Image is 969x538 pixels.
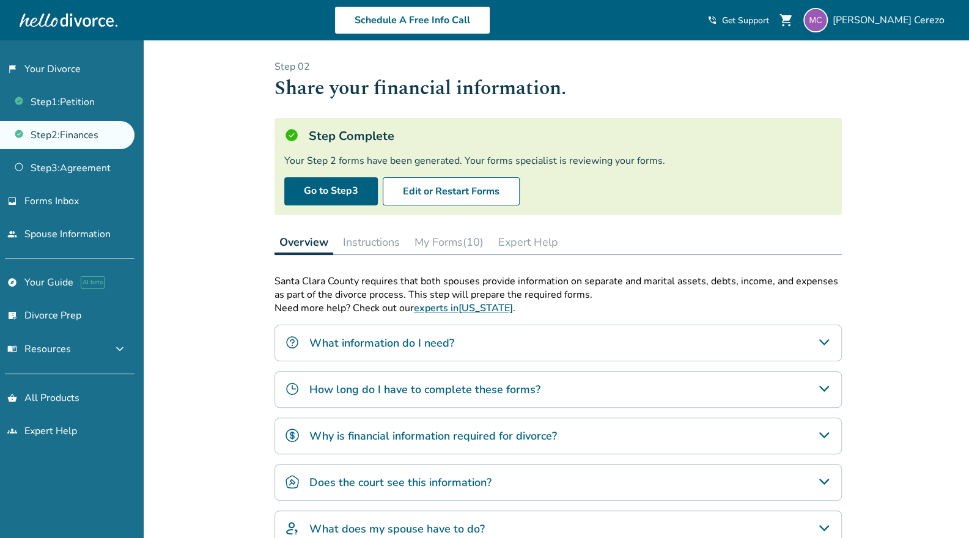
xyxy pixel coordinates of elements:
[309,381,540,397] h4: How long do I have to complete these forms?
[274,230,333,255] button: Overview
[285,381,300,396] img: How long do I have to complete these forms?
[7,229,17,239] span: people
[285,521,300,536] img: What does my spouse have to do?
[334,6,490,34] a: Schedule A Free Info Call
[81,276,105,289] span: AI beta
[338,230,405,254] button: Instructions
[284,154,832,168] div: Your Step 2 forms have been generated. Your forms specialist is reviewing your forms.
[274,418,842,454] div: Why is financial information required for divorce?
[7,393,17,403] span: shopping_basket
[285,335,300,350] img: What information do I need?
[722,15,769,26] span: Get Support
[410,230,488,254] button: My Forms(10)
[274,464,842,501] div: Does the court see this information?
[24,194,79,208] span: Forms Inbox
[383,177,520,205] button: Edit or Restart Forms
[285,428,300,443] img: Why is financial information required for divorce?
[7,344,17,354] span: menu_book
[7,426,17,436] span: groups
[833,13,949,27] span: [PERSON_NAME] Cerezo
[7,342,71,356] span: Resources
[285,474,300,489] img: Does the court see this information?
[309,474,492,490] h4: Does the court see this information?
[7,196,17,206] span: inbox
[309,128,394,144] h5: Step Complete
[707,15,769,26] a: phone_in_talkGet Support
[803,8,828,32] img: mcerezogt@gmail.com
[274,371,842,408] div: How long do I have to complete these forms?
[274,60,842,73] p: Step 0 2
[7,311,17,320] span: list_alt_check
[274,73,842,103] h1: Share your financial information.
[274,275,842,301] p: Santa Clara County requires that both spouses provide information on separate and marital assets,...
[908,479,969,538] iframe: Chat Widget
[309,428,557,444] h4: Why is financial information required for divorce?
[707,15,717,25] span: phone_in_talk
[309,521,485,537] h4: What does my spouse have to do?
[493,230,563,254] button: Expert Help
[7,64,17,74] span: flag_2
[7,278,17,287] span: explore
[414,301,513,315] a: experts in[US_STATE]
[779,13,794,28] span: shopping_cart
[112,342,127,356] span: expand_more
[309,335,454,351] h4: What information do I need?
[274,325,842,361] div: What information do I need?
[284,177,378,205] a: Go to Step3
[274,301,842,315] p: Need more help? Check out our .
